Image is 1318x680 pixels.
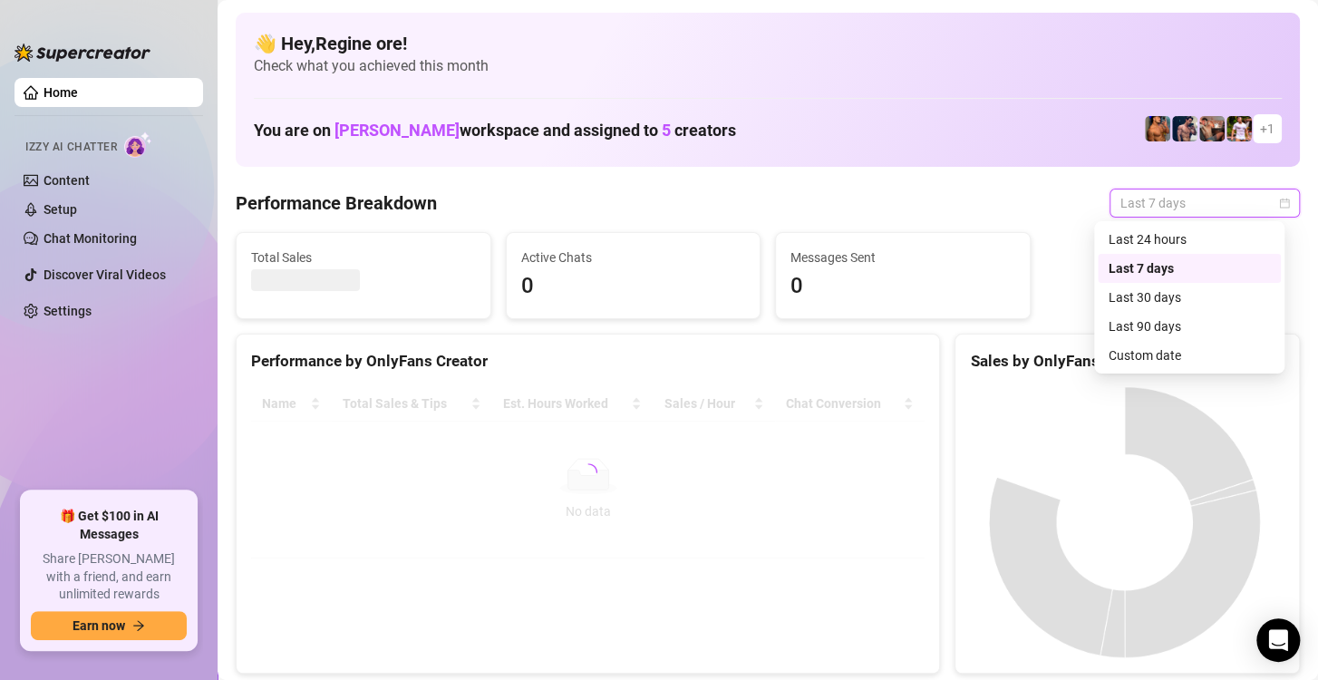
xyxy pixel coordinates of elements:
[251,248,476,267] span: Total Sales
[254,56,1282,76] span: Check what you achieved this month
[1172,116,1197,141] img: Axel
[1109,287,1270,307] div: Last 30 days
[25,139,117,156] span: Izzy AI Chatter
[15,44,150,62] img: logo-BBDzfeDw.svg
[73,618,125,633] span: Earn now
[1098,283,1281,312] div: Last 30 days
[1226,116,1252,141] img: Hector
[44,173,90,188] a: Content
[1109,258,1270,278] div: Last 7 days
[1145,116,1170,141] img: JG
[254,31,1282,56] h4: 👋 Hey, Regine ore !
[334,121,460,140] span: [PERSON_NAME]
[254,121,736,141] h1: You are on workspace and assigned to creators
[124,131,152,158] img: AI Chatter
[1279,198,1290,209] span: calendar
[1098,254,1281,283] div: Last 7 days
[1109,316,1270,336] div: Last 90 days
[521,248,746,267] span: Active Chats
[579,463,597,481] span: loading
[1109,229,1270,249] div: Last 24 hours
[970,349,1284,374] div: Sales by OnlyFans Creator
[1098,312,1281,341] div: Last 90 days
[31,611,187,640] button: Earn nowarrow-right
[44,267,166,282] a: Discover Viral Videos
[31,550,187,604] span: Share [PERSON_NAME] with a friend, and earn unlimited rewards
[1256,618,1300,662] div: Open Intercom Messenger
[1109,345,1270,365] div: Custom date
[521,269,746,304] span: 0
[44,202,77,217] a: Setup
[44,304,92,318] a: Settings
[790,269,1015,304] span: 0
[44,231,137,246] a: Chat Monitoring
[662,121,671,140] span: 5
[1120,189,1289,217] span: Last 7 days
[790,248,1015,267] span: Messages Sent
[132,619,145,632] span: arrow-right
[1098,225,1281,254] div: Last 24 hours
[236,190,437,216] h4: Performance Breakdown
[31,508,187,543] span: 🎁 Get $100 in AI Messages
[251,349,925,374] div: Performance by OnlyFans Creator
[1199,116,1225,141] img: Osvaldo
[1260,119,1274,139] span: + 1
[44,85,78,100] a: Home
[1098,341,1281,370] div: Custom date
